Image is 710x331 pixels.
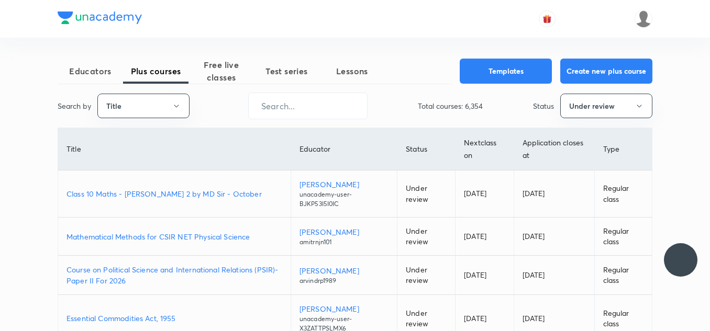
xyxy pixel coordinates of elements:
p: arvindrp1989 [299,276,389,286]
button: avatar [539,10,556,27]
td: [DATE] [514,256,594,295]
td: [DATE] [456,218,514,256]
a: [PERSON_NAME]unacademy-user-BJKP53I5I0IC [299,179,389,209]
span: Test series [254,65,319,77]
p: [PERSON_NAME] [299,179,389,190]
p: Total courses: 6,354 [418,100,483,111]
a: Essential Commodities Act, 1955 [66,313,282,324]
button: Under review [560,94,652,118]
button: Title [97,94,190,118]
p: amitrnjn101 [299,237,389,247]
p: unacademy-user-BJKP53I5I0IC [299,190,389,209]
span: Free live classes [188,59,254,84]
button: Create new plus course [560,59,652,84]
button: Templates [460,59,552,84]
a: Company Logo [58,12,142,27]
p: [PERSON_NAME] [299,226,389,237]
td: Regular class [594,256,652,295]
td: [DATE] [456,170,514,218]
a: Class 10 Maths - [PERSON_NAME] 2 by MD Sir - October [66,188,282,199]
p: [PERSON_NAME] [299,265,389,276]
th: Status [397,128,456,170]
input: Search... [249,93,367,119]
img: roshni [635,10,652,28]
td: Under review [397,170,456,218]
a: Mathematical Methods for CSIR NET Physical Science [66,231,282,242]
td: [DATE] [514,218,594,256]
p: [PERSON_NAME] [299,303,389,314]
span: Lessons [319,65,385,77]
a: [PERSON_NAME]amitrnjn101 [299,226,389,247]
p: Search by [58,100,91,111]
td: Regular class [594,170,652,218]
p: Status [533,100,554,111]
th: Type [594,128,652,170]
img: ttu [674,254,687,266]
td: [DATE] [456,256,514,295]
td: [DATE] [514,170,594,218]
th: Educator [291,128,397,170]
a: [PERSON_NAME]arvindrp1989 [299,265,389,286]
span: Educators [58,65,123,77]
th: Next class on [456,128,514,170]
td: Under review [397,256,456,295]
img: avatar [542,14,552,24]
td: Under review [397,218,456,256]
img: Company Logo [58,12,142,24]
th: Title [58,128,291,170]
span: Plus courses [123,65,188,77]
a: Course on Political Science and International Relations (PSIR)-Paper II For 2026 [66,264,282,286]
td: Regular class [594,218,652,256]
th: Application closes at [514,128,594,170]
